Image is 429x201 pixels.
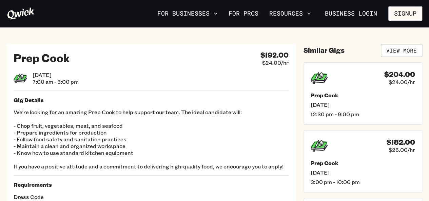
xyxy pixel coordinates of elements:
[304,46,345,55] h4: Similar Gigs
[311,169,415,176] span: [DATE]
[14,194,151,200] span: Dress Code
[381,44,422,57] a: View More
[389,79,415,85] span: $24.00/hr
[267,8,314,19] button: Resources
[389,146,415,153] span: $26.00/hr
[260,51,289,59] h4: $192.00
[304,130,422,193] a: $182.00$26.00/hrPrep Cook[DATE]3:00 pm - 10:00 pm
[319,6,383,21] a: Business Login
[311,101,415,108] span: [DATE]
[311,111,415,118] span: 12:30 pm - 9:00 pm
[155,8,220,19] button: For Businesses
[384,70,415,79] h4: $204.00
[311,160,415,166] h5: Prep Cook
[14,109,289,170] p: We're looking for an amazing Prep Cook to help support our team. The ideal candidate will: - Chop...
[304,62,422,125] a: $204.00$24.00/hrPrep Cook[DATE]12:30 pm - 9:00 pm
[387,138,415,146] h4: $182.00
[311,92,415,99] h5: Prep Cook
[14,181,289,188] h5: Requirements
[226,8,261,19] a: For Pros
[33,78,79,85] span: 7:00 am - 3:00 pm
[311,179,415,185] span: 3:00 pm - 10:00 pm
[262,59,289,66] span: $24.00/hr
[14,51,70,64] h2: Prep Cook
[388,6,422,21] button: Signup
[14,97,289,103] h5: Gig Details
[33,72,79,78] span: [DATE]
